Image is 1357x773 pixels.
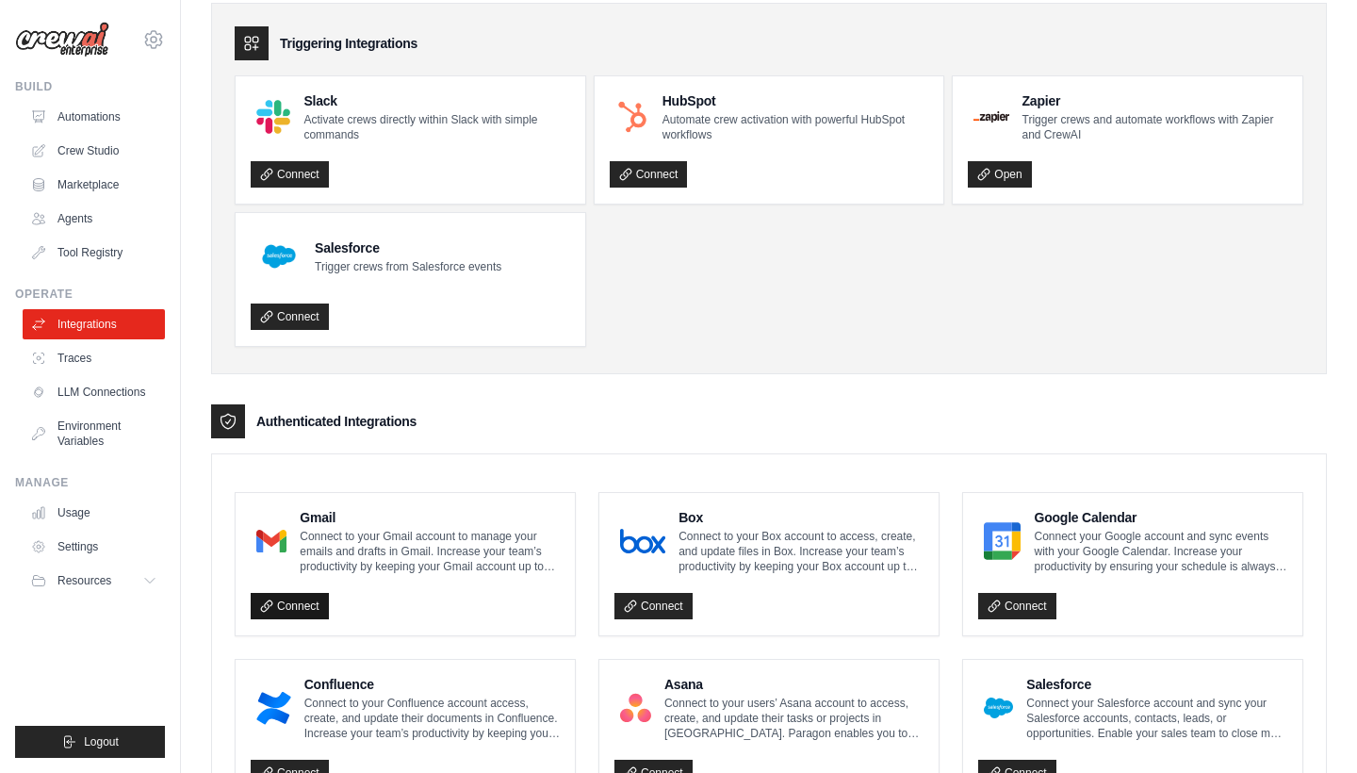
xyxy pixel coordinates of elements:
[256,100,290,134] img: Slack Logo
[256,522,286,560] img: Gmail Logo
[15,287,165,302] div: Operate
[1026,675,1287,694] h4: Salesforce
[973,111,1008,123] img: Zapier Logo
[256,412,417,431] h3: Authenticated Integrations
[23,309,165,339] a: Integrations
[610,161,688,188] a: Connect
[620,689,651,727] img: Asana Logo
[23,170,165,200] a: Marketplace
[303,112,569,142] p: Activate crews directly within Slack with simple commands
[251,593,329,619] a: Connect
[978,593,1056,619] a: Connect
[1022,91,1287,110] h4: Zapier
[662,91,929,110] h4: HubSpot
[23,498,165,528] a: Usage
[300,508,560,527] h4: Gmail
[23,566,165,596] button: Resources
[84,734,119,749] span: Logout
[1034,508,1287,527] h4: Google Calendar
[664,696,924,741] p: Connect to your users’ Asana account to access, create, and update their tasks or projects in [GE...
[968,161,1031,188] a: Open
[23,532,165,562] a: Settings
[1026,696,1287,741] p: Connect your Salesforce account and sync your Salesforce accounts, contacts, leads, or opportunit...
[251,304,329,330] a: Connect
[304,696,560,741] p: Connect to your Confluence account access, create, and update their documents in Confluence. Incr...
[1034,529,1287,574] p: Connect your Google account and sync events with your Google Calendar. Increase your productivity...
[23,343,165,373] a: Traces
[620,522,665,560] img: Box Logo
[315,238,501,257] h4: Salesforce
[251,161,329,188] a: Connect
[678,529,924,574] p: Connect to your Box account to access, create, and update files in Box. Increase your team’s prod...
[984,522,1021,560] img: Google Calendar Logo
[984,689,1013,727] img: Salesforce Logo
[23,238,165,268] a: Tool Registry
[15,79,165,94] div: Build
[303,91,569,110] h4: Slack
[1263,683,1357,773] iframe: Chat Widget
[615,100,649,134] img: HubSpot Logo
[315,259,501,274] p: Trigger crews from Salesforce events
[23,411,165,456] a: Environment Variables
[678,508,924,527] h4: Box
[1022,112,1287,142] p: Trigger crews and automate workflows with Zapier and CrewAI
[256,234,302,279] img: Salesforce Logo
[23,102,165,132] a: Automations
[57,573,111,588] span: Resources
[23,377,165,407] a: LLM Connections
[300,529,560,574] p: Connect to your Gmail account to manage your emails and drafts in Gmail. Increase your team’s pro...
[15,475,165,490] div: Manage
[304,675,560,694] h4: Confluence
[280,34,417,53] h3: Triggering Integrations
[23,204,165,234] a: Agents
[664,675,924,694] h4: Asana
[23,136,165,166] a: Crew Studio
[614,593,693,619] a: Connect
[662,112,929,142] p: Automate crew activation with powerful HubSpot workflows
[256,689,291,727] img: Confluence Logo
[15,22,109,58] img: Logo
[15,726,165,758] button: Logout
